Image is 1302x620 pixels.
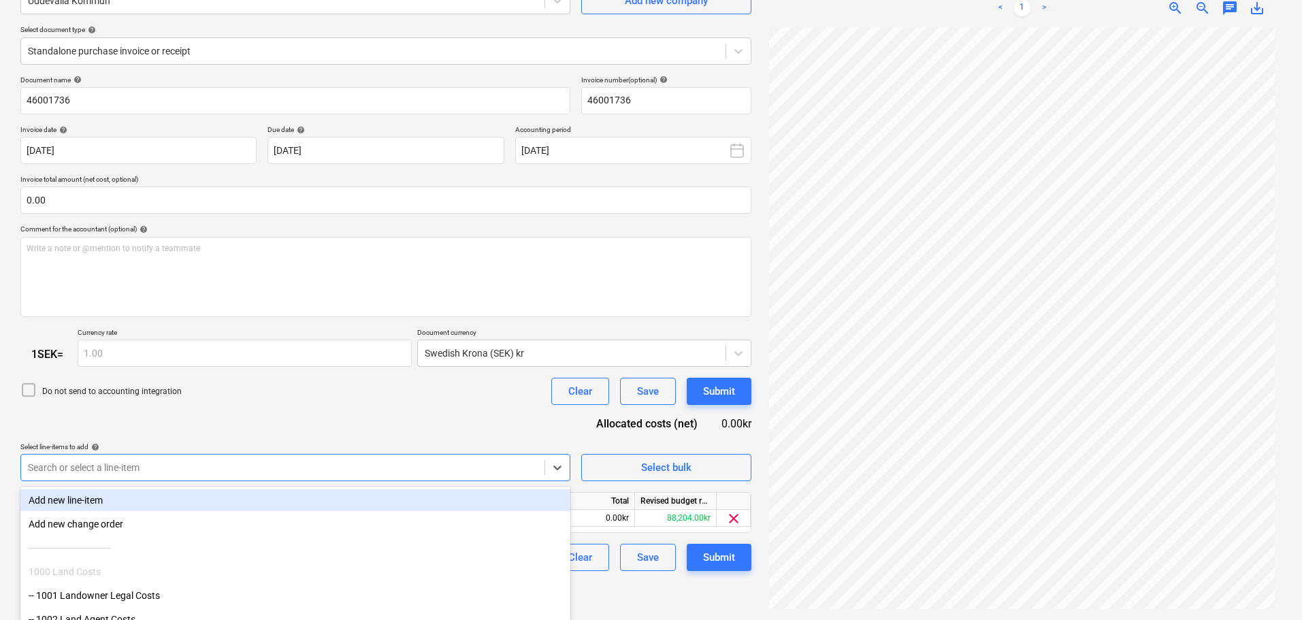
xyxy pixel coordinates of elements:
[568,382,592,400] div: Clear
[553,493,635,510] div: Total
[20,87,570,114] input: Document name
[56,126,67,134] span: help
[85,26,96,34] span: help
[726,510,742,527] span: clear
[20,537,570,559] div: ------------------------------
[78,328,412,340] p: Currency rate
[267,125,504,134] div: Due date
[687,544,751,571] button: Submit
[42,386,182,397] p: Do not send to accounting integration
[20,225,751,233] div: Comment for the accountant (optional)
[635,493,717,510] div: Revised budget remaining
[637,549,659,566] div: Save
[20,186,751,214] input: Invoice total amount (net cost, optional)
[20,175,751,186] p: Invoice total amount (net cost, optional)
[20,76,570,84] div: Document name
[620,378,676,405] button: Save
[581,87,751,114] input: Invoice number
[551,378,609,405] button: Clear
[20,125,257,134] div: Invoice date
[20,561,570,583] div: 1000 Land Costs
[71,76,82,84] span: help
[687,378,751,405] button: Submit
[294,126,305,134] span: help
[417,328,751,340] p: Document currency
[20,585,570,606] div: -- 1001 Landowner Legal Costs
[20,25,751,34] div: Select document type
[20,442,570,451] div: Select line-items to add
[515,137,751,164] button: [DATE]
[574,416,719,431] div: Allocated costs (net)
[719,416,751,431] div: 0.00kr
[20,137,257,164] input: Invoice date not specified
[20,513,570,535] div: Add new change order
[88,443,99,451] span: help
[553,510,635,527] div: 0.00kr
[703,382,735,400] div: Submit
[703,549,735,566] div: Submit
[1234,555,1302,620] iframe: Chat Widget
[581,76,751,84] div: Invoice number (optional)
[137,225,148,233] span: help
[581,454,751,481] button: Select bulk
[568,549,592,566] div: Clear
[657,76,668,84] span: help
[515,125,751,137] p: Accounting period
[637,382,659,400] div: Save
[635,510,717,527] div: 88,204.00kr
[20,348,78,361] div: 1 SEK =
[267,137,504,164] input: Due date not specified
[551,544,609,571] button: Clear
[620,544,676,571] button: Save
[20,489,570,511] div: Add new line-item
[641,459,691,476] div: Select bulk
